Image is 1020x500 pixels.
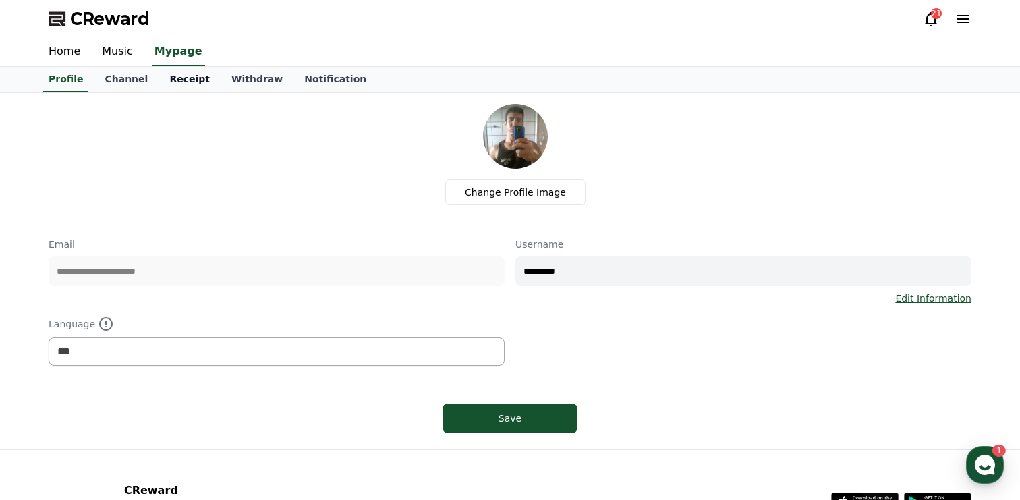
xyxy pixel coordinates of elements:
a: Home [4,388,89,422]
a: Profile [43,67,88,92]
p: CReward [124,482,350,499]
a: Withdraw [221,67,293,92]
a: 1Messages [89,388,174,422]
a: 21 [923,11,939,27]
div: 21 [931,8,942,19]
a: Mypage [152,38,205,66]
a: Receipt [159,67,221,92]
a: Edit Information [895,291,971,305]
label: Change Profile Image [445,179,586,205]
a: CReward [49,8,150,30]
button: Save [443,404,577,433]
span: Home [34,408,58,419]
p: Email [49,238,505,251]
a: Settings [174,388,259,422]
p: Language [49,316,505,332]
a: Music [91,38,144,66]
span: Messages [112,409,152,420]
span: Settings [200,408,233,419]
img: profile_image [483,104,548,169]
div: Save [470,412,550,425]
a: Home [38,38,91,66]
span: CReward [70,8,150,30]
a: Notification [293,67,377,92]
a: Channel [94,67,159,92]
p: Username [515,238,971,251]
span: 1 [137,387,142,398]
